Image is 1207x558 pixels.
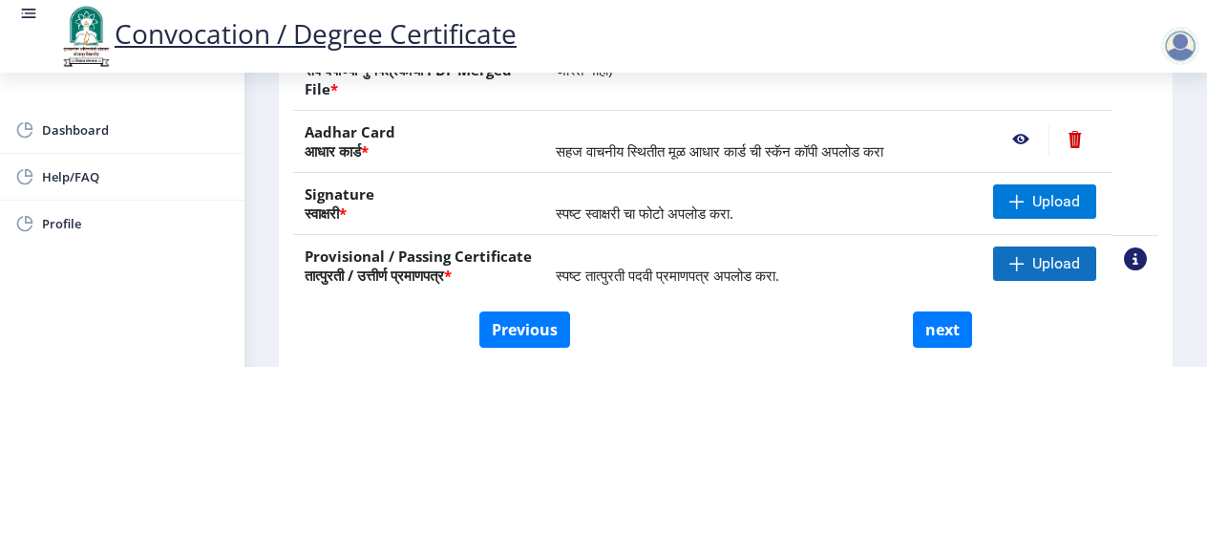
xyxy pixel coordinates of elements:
[556,204,733,223] span: स्पष्ट स्वाक्षरी चा फोटो अपलोड करा.
[1124,247,1147,270] nb-action: View Sample PDC
[293,173,544,235] th: Signature स्वाक्षरी
[993,122,1048,157] nb-action: View File
[913,311,972,348] button: next
[42,212,229,235] span: Profile
[293,235,544,297] th: Provisional / Passing Certificate तात्पुरती / उत्तीर्ण प्रमाणपत्र
[42,165,229,188] span: Help/FAQ
[1032,192,1080,211] span: Upload
[556,266,779,285] span: स्पष्ट तात्पुरती पदवी प्रमाणपत्र अपलोड करा.
[57,4,115,69] img: logo
[1032,254,1080,273] span: Upload
[1048,122,1101,157] nb-action: Delete File
[57,15,517,52] a: Convocation / Degree Certificate
[42,118,229,141] span: Dashboard
[479,311,570,348] button: Previous
[556,141,883,161] span: सहज वाचनीय स्थितीत मूळ आधार कार्ड ची स्कॅन कॉपी अपलोड करा
[293,111,544,173] th: Aadhar Card आधार कार्ड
